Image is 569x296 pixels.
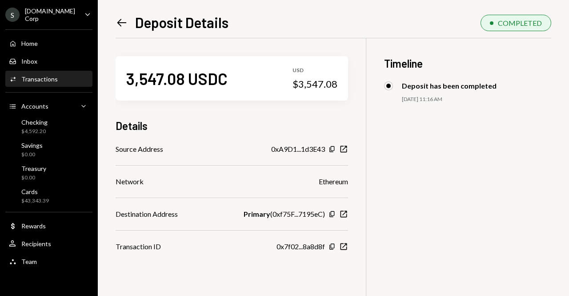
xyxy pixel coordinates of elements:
div: 0xA9D1...1d3E43 [271,144,325,154]
div: Accounts [21,102,48,110]
a: Team [5,253,92,269]
a: Recipients [5,235,92,251]
h3: Timeline [384,56,552,71]
div: Deposit has been completed [402,81,497,90]
a: Inbox [5,53,92,69]
div: Rewards [21,222,46,230]
div: Network [116,176,144,187]
div: S [5,8,20,22]
div: COMPLETED [498,19,542,27]
div: [DOMAIN_NAME] Corp [25,7,77,22]
a: Rewards [5,218,92,234]
div: Destination Address [116,209,178,219]
div: Source Address [116,144,163,154]
div: $3,547.08 [293,78,337,90]
b: Primary [244,209,270,219]
div: Inbox [21,57,37,65]
div: Savings [21,142,43,149]
div: $0.00 [21,151,43,158]
a: Transactions [5,71,92,87]
a: Cards$43,343.39 [5,185,92,207]
div: 0x7f02...8a8d8f [276,241,325,252]
div: $0.00 [21,174,46,182]
div: Transactions [21,75,58,83]
div: $43,343.39 [21,197,49,205]
div: Team [21,258,37,265]
a: Home [5,35,92,51]
div: Home [21,40,38,47]
div: $4,592.20 [21,128,48,135]
div: Recipients [21,240,51,247]
div: USD [293,67,337,74]
div: Ethereum [319,176,348,187]
div: [DATE] 11:16 AM [402,96,552,103]
a: Savings$0.00 [5,139,92,160]
a: Treasury$0.00 [5,162,92,183]
h1: Deposit Details [135,13,228,31]
h3: Details [116,118,148,133]
div: ( 0xf75F...7195eC ) [244,209,325,219]
div: Transaction ID [116,241,161,252]
div: Checking [21,118,48,126]
a: Checking$4,592.20 [5,116,92,137]
div: Cards [21,188,49,195]
div: Treasury [21,165,46,172]
div: 3,547.08 USDC [126,69,228,89]
a: Accounts [5,98,92,114]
